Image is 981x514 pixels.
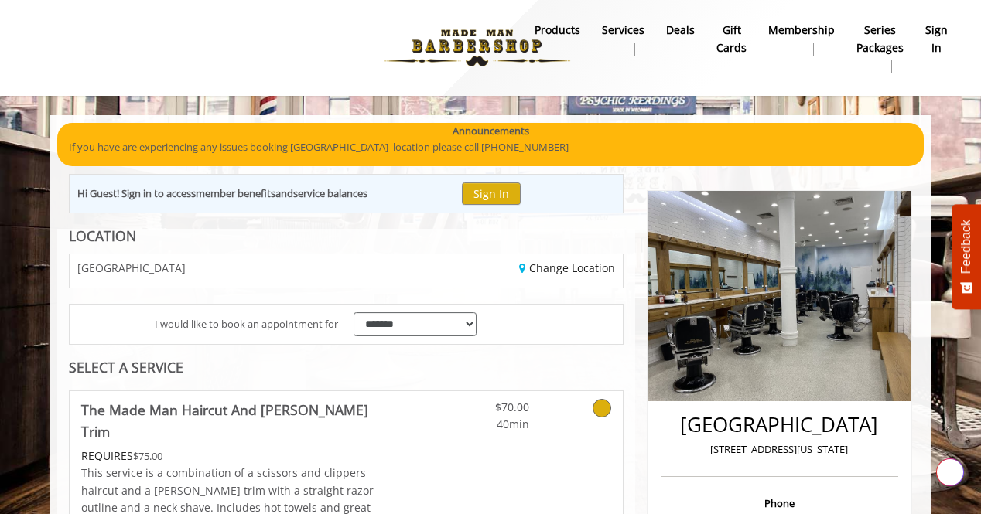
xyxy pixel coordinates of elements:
[519,260,615,275] a: Change Location
[655,19,706,60] a: DealsDeals
[925,22,948,56] b: sign in
[591,19,655,60] a: ServicesServices
[438,416,529,433] span: 40min
[438,399,529,416] span: $70.00
[196,186,275,200] b: member benefits
[716,22,747,56] b: gift cards
[293,186,367,200] b: service balances
[666,22,695,39] b: Deals
[69,139,912,155] p: If you have are experiencing any issues booking [GEOGRAPHIC_DATA] location please call [PHONE_NUM...
[706,19,757,77] a: Gift cardsgift cards
[665,441,894,458] p: [STREET_ADDRESS][US_STATE]
[69,360,624,375] div: SELECT A SERVICE
[914,19,959,60] a: sign insign in
[77,186,367,202] div: Hi Guest! Sign in to access and
[371,5,583,90] img: Made Man Barbershop logo
[81,399,392,442] b: The Made Man Haircut And [PERSON_NAME] Trim
[69,226,136,245] b: LOCATION
[462,182,521,205] button: Sign In
[665,414,894,436] h2: [GEOGRAPHIC_DATA]
[768,22,835,39] b: Membership
[602,22,644,39] b: Services
[81,448,133,463] span: This service needs some Advance to be paid before we block your appointment
[757,19,846,60] a: MembershipMembership
[81,448,392,465] div: $75.00
[77,262,186,274] span: [GEOGRAPHIC_DATA]
[665,498,894,509] h3: Phone
[535,22,580,39] b: products
[453,123,529,139] b: Announcements
[524,19,591,60] a: Productsproducts
[846,19,914,77] a: Series packagesSeries packages
[959,220,973,274] span: Feedback
[856,22,904,56] b: Series packages
[952,204,981,309] button: Feedback - Show survey
[155,316,338,332] span: I would like to book an appointment for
